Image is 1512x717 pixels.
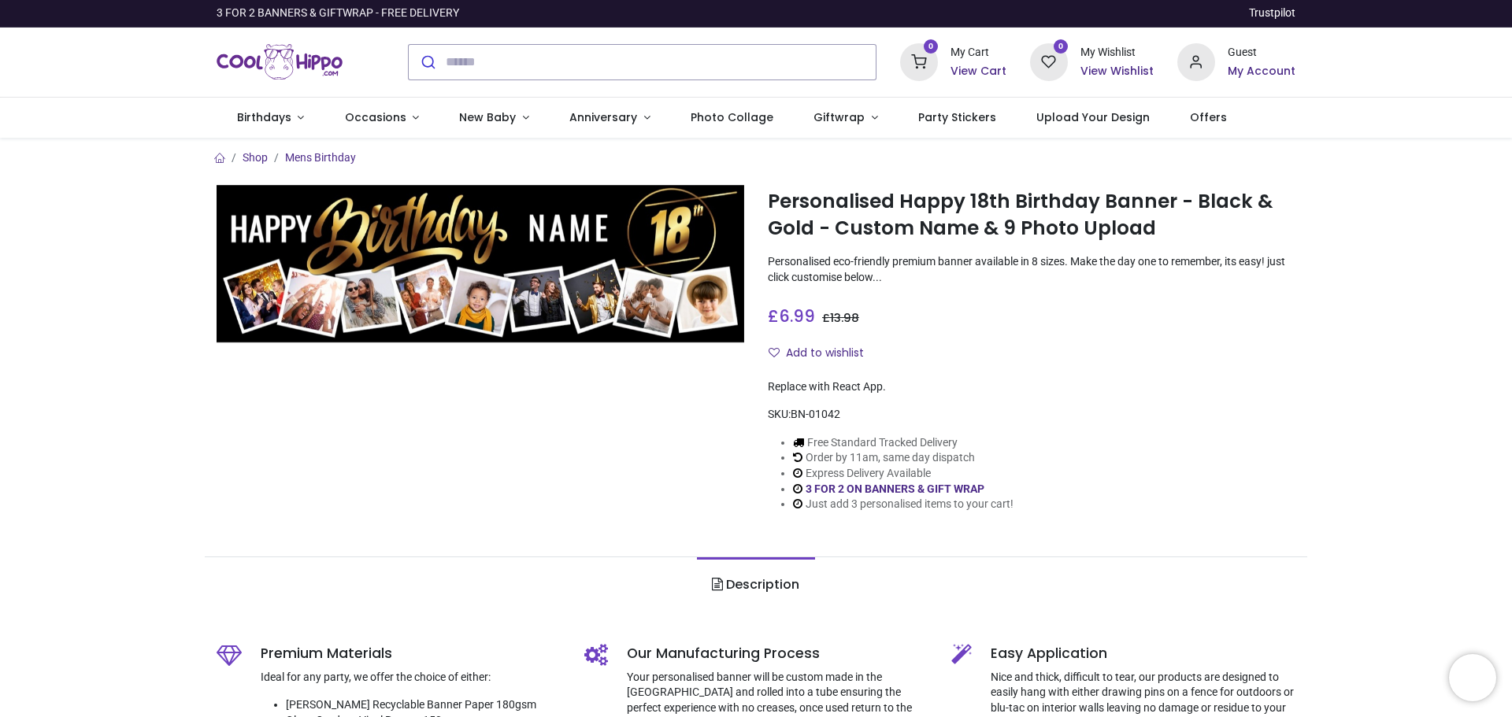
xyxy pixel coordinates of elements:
p: Ideal for any party, we offer the choice of either: [261,670,561,686]
span: £ [822,310,859,326]
a: Description [697,557,814,612]
a: View Cart [951,64,1006,79]
li: Express Delivery Available [793,466,1014,482]
i: Add to wishlist [769,347,780,358]
li: Free Standard Tracked Delivery [793,435,1014,451]
div: 3 FOR 2 BANNERS & GIFTWRAP - FREE DELIVERY [217,6,459,21]
span: Giftwrap [813,109,865,125]
h5: Easy Application [991,644,1295,663]
span: Party Stickers [918,109,996,125]
div: My Cart [951,45,1006,61]
span: Occasions [345,109,406,125]
a: 0 [900,54,938,67]
span: New Baby [459,109,516,125]
span: £ [768,305,815,327]
a: Occasions [324,98,439,139]
button: Submit [409,45,446,79]
a: Logo of Cool Hippo [217,40,343,84]
h5: Premium Materials [261,644,561,663]
a: Mens Birthday [285,151,356,164]
a: View Wishlist [1080,64,1154,79]
button: Add to wishlistAdd to wishlist [768,340,877,367]
span: 13.98 [830,310,859,326]
img: Cool Hippo [217,40,343,84]
a: 0 [1030,54,1068,67]
a: Trustpilot [1249,6,1295,21]
img: Personalised Happy 18th Birthday Banner - Black & Gold - Custom Name & 9 Photo Upload [217,185,744,343]
a: New Baby [439,98,550,139]
span: Anniversary [569,109,637,125]
a: Shop [243,151,268,164]
span: 6.99 [779,305,815,327]
a: Anniversary [549,98,670,139]
p: Personalised eco-friendly premium banner available in 8 sizes. Make the day one to remember, its ... [768,254,1295,285]
span: Offers [1190,109,1227,125]
a: 3 FOR 2 ON BANNERS & GIFT WRAP [806,482,984,495]
span: Photo Collage [691,109,773,125]
li: [PERSON_NAME] Recyclable Banner Paper 180gsm [286,697,561,713]
li: Order by 11am, same day dispatch [793,450,1014,466]
a: My Account [1228,64,1295,79]
div: My Wishlist [1080,45,1154,61]
div: SKU: [768,407,1295,423]
h1: Personalised Happy 18th Birthday Banner - Black & Gold - Custom Name & 9 Photo Upload [768,188,1295,242]
a: Birthdays [217,98,324,139]
div: Replace with React App. [768,379,1295,395]
span: Upload Your Design [1036,109,1150,125]
a: Giftwrap [793,98,898,139]
div: Guest [1228,45,1295,61]
sup: 0 [1054,39,1069,54]
span: Birthdays [237,109,291,125]
li: Just add 3 personalised items to your cart! [793,497,1014,512]
span: BN-01042 [791,408,840,420]
sup: 0 [924,39,939,54]
h5: Our Manufacturing Process [627,644,928,663]
iframe: Brevo live chat [1449,654,1496,701]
